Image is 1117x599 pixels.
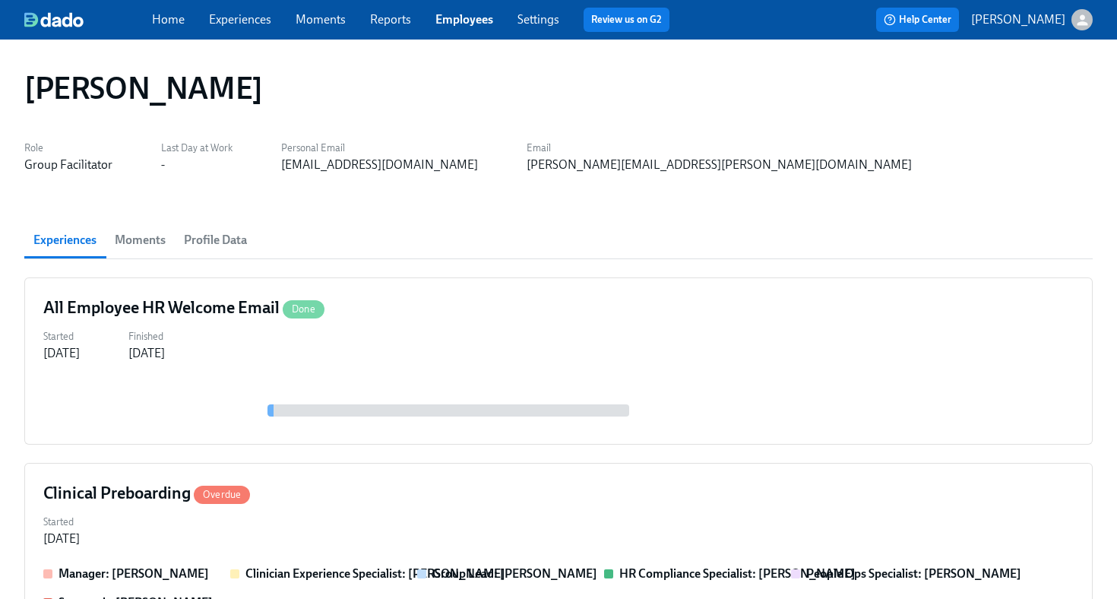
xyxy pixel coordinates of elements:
strong: Group Lead: [PERSON_NAME] [432,566,597,581]
label: Last Day at Work [161,140,233,157]
label: Personal Email [281,140,478,157]
img: dado [24,12,84,27]
strong: Manager: [PERSON_NAME] [59,566,209,581]
span: Overdue [194,489,250,500]
button: Help Center [876,8,959,32]
span: Help Center [884,12,951,27]
a: Moments [296,12,346,27]
div: [PERSON_NAME][EMAIL_ADDRESS][PERSON_NAME][DOMAIN_NAME] [527,157,912,173]
span: Profile Data [184,230,247,251]
span: Done [283,303,324,315]
label: Started [43,514,80,531]
label: Finished [128,328,165,345]
strong: Clinician Experience Specialist: [PERSON_NAME] [245,566,505,581]
div: [DATE] [43,531,80,547]
div: Group Facilitator [24,157,112,173]
a: Home [152,12,185,27]
a: Reports [370,12,411,27]
span: Experiences [33,230,97,251]
label: Started [43,328,80,345]
button: [PERSON_NAME] [971,9,1093,30]
div: [DATE] [43,345,80,362]
strong: People Ops Specialist: [PERSON_NAME] [806,566,1021,581]
span: Moments [115,230,166,251]
a: Settings [517,12,559,27]
div: - [161,157,165,173]
a: Experiences [209,12,271,27]
h4: All Employee HR Welcome Email [43,296,324,319]
div: [EMAIL_ADDRESS][DOMAIN_NAME] [281,157,478,173]
a: dado [24,12,152,27]
label: Role [24,140,112,157]
h4: Clinical Preboarding [43,482,250,505]
a: Employees [435,12,493,27]
div: [DATE] [128,345,165,362]
a: Review us on G2 [591,12,662,27]
h1: [PERSON_NAME] [24,70,263,106]
p: [PERSON_NAME] [971,11,1065,28]
strong: HR Compliance Specialist: [PERSON_NAME] [619,566,856,581]
label: Email [527,140,912,157]
button: Review us on G2 [584,8,669,32]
